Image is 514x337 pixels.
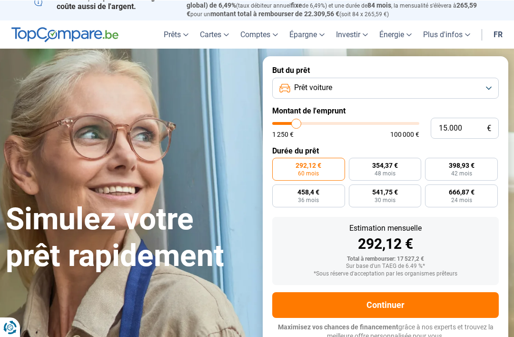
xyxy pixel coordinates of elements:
[375,170,395,176] span: 48 mois
[280,236,491,251] div: 292,12 €
[451,197,472,203] span: 24 mois
[372,188,398,195] span: 541,75 €
[417,20,476,48] a: Plus d'infos
[158,20,194,48] a: Prêts
[294,82,332,92] span: Prêt voiture
[298,170,319,176] span: 60 mois
[272,292,499,317] button: Continuer
[210,10,339,17] span: montant total à rembourser de 22.309,56 €
[284,20,330,48] a: Épargne
[451,170,472,176] span: 42 mois
[194,20,235,48] a: Cartes
[449,162,474,168] span: 398,93 €
[367,1,391,9] span: 84 mois
[6,201,251,274] h1: Simulez votre prêt rapidement
[272,131,294,137] span: 1 250 €
[235,20,284,48] a: Comptes
[390,131,419,137] span: 100 000 €
[298,197,319,203] span: 36 mois
[272,77,499,98] button: Prêt voiture
[296,162,321,168] span: 292,12 €
[488,20,508,48] a: fr
[280,255,491,262] div: Total à rembourser: 17 527,2 €
[280,270,491,277] div: *Sous réserve d'acceptation par les organismes prêteurs
[291,1,302,9] span: fixe
[374,20,417,48] a: Énergie
[449,188,474,195] span: 666,87 €
[375,197,395,203] span: 30 mois
[330,20,374,48] a: Investir
[187,1,477,17] span: 265,59 €
[372,162,398,168] span: 354,37 €
[278,323,398,330] span: Maximisez vos chances de financement
[487,124,491,132] span: €
[272,65,499,74] label: But du prêt
[11,27,119,42] img: TopCompare
[272,106,499,115] label: Montant de l'emprunt
[272,146,499,155] label: Durée du prêt
[280,224,491,232] div: Estimation mensuelle
[297,188,319,195] span: 458,4 €
[280,263,491,269] div: Sur base d'un TAEG de 6.49 %*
